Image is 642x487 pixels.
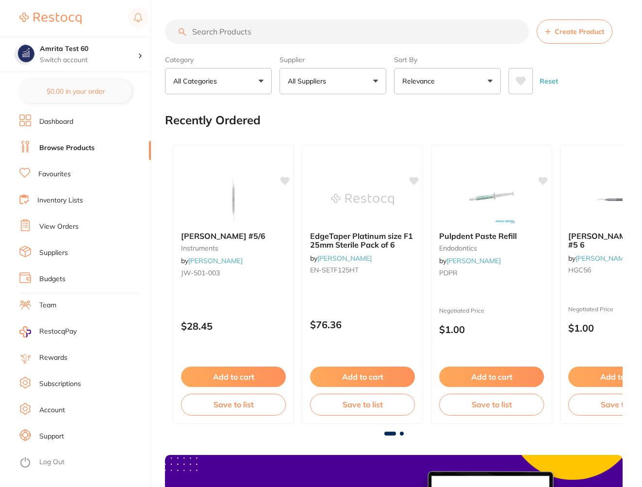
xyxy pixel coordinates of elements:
[188,256,243,265] a: [PERSON_NAME]
[202,175,265,224] img: CURETTE Gracey #5/6
[39,327,77,336] span: RestocqPay
[173,76,221,86] p: All Categories
[40,44,138,54] h4: Amrita Test 60
[39,457,65,467] a: Log Out
[165,114,261,127] h2: Recently Ordered
[439,244,544,252] small: endodontics
[310,266,415,274] small: EN-SETF125HT
[19,80,132,103] button: $0.00 in your order
[181,367,286,387] button: Add to cart
[19,13,82,24] img: Restocq Logo
[165,19,529,44] input: Search Products
[181,394,286,415] button: Save to list
[555,28,604,35] span: Create Product
[39,222,79,232] a: View Orders
[181,320,286,332] p: $28.45
[310,319,415,330] p: $76.36
[40,55,138,65] p: Switch account
[181,244,286,252] small: instruments
[576,254,630,263] a: [PERSON_NAME]
[402,76,439,86] p: Relevance
[439,324,544,335] p: $1.00
[310,232,415,250] b: EdgeTaper Platinum size F1 25mm Sterile Pack of 6
[439,394,544,415] button: Save to list
[39,353,67,363] a: Rewards
[439,269,544,277] small: PDPR
[39,248,68,258] a: Suppliers
[37,196,83,205] a: Inventory Lists
[394,55,501,64] label: Sort By
[446,256,501,265] a: [PERSON_NAME]
[439,256,501,265] span: by
[181,232,286,240] b: CURETTE Gracey #5/6
[39,432,64,441] a: Support
[310,394,415,415] button: Save to list
[331,175,394,224] img: EdgeTaper Platinum size F1 25mm Sterile Pack of 6
[317,254,372,263] a: [PERSON_NAME]
[310,254,372,263] span: by
[439,367,544,387] button: Add to cart
[288,76,330,86] p: All Suppliers
[568,254,630,263] span: by
[19,455,148,470] button: Log Out
[280,55,386,64] label: Supplier
[165,55,272,64] label: Category
[181,269,286,277] small: JW-501-003
[19,326,77,337] a: RestocqPay
[310,367,415,387] button: Add to cart
[39,405,65,415] a: Account
[15,45,34,64] img: Amrita Test 60
[39,117,73,127] a: Dashboard
[19,7,82,30] a: Restocq Logo
[439,232,544,240] b: Pulpdent Paste Refill
[39,379,81,389] a: Subscriptions
[165,68,272,94] button: All Categories
[181,256,243,265] span: by
[39,301,56,310] a: Team
[537,68,561,94] button: Reset
[39,143,95,153] a: Browse Products
[394,68,501,94] button: Relevance
[537,19,612,44] button: Create Product
[280,68,386,94] button: All Suppliers
[38,169,71,179] a: Favourites
[39,274,66,284] a: Budgets
[439,307,544,314] small: Negotiated Price
[460,175,523,224] img: Pulpdent Paste Refill
[19,326,31,337] img: RestocqPay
